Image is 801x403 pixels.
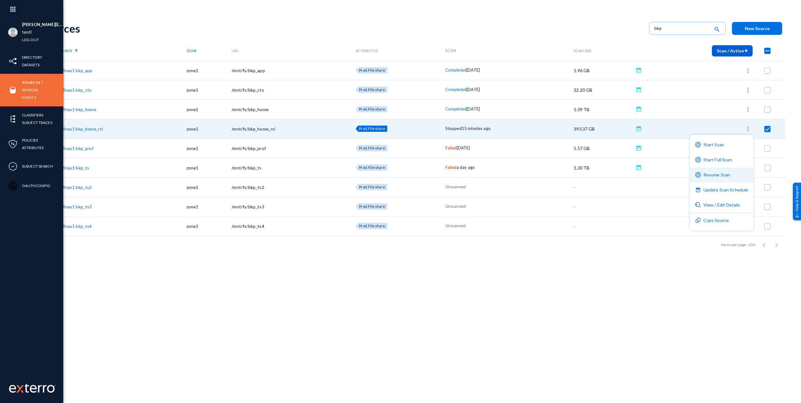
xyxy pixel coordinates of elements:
[690,153,754,168] button: Start Full Scan
[690,213,754,228] button: Copy Source
[690,198,754,213] button: View / Edit Details
[695,202,701,208] img: icon-detail.svg
[695,218,701,223] img: icon-duplicate.svg
[690,183,754,198] button: Update Scan Schedule
[690,137,754,153] button: Start Scan
[695,157,701,163] img: icon-scan-purple.svg
[690,168,754,183] button: Resume Scan
[695,172,701,178] img: icon-scan-purple.svg
[695,142,701,148] img: icon-scan-purple.svg
[695,187,701,193] img: icon-scheduled-purple.svg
